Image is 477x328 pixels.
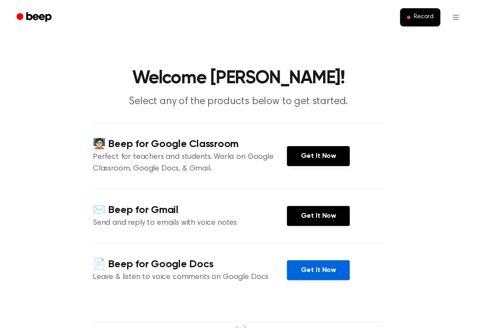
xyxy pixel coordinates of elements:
[287,260,350,280] a: Get It Now
[446,7,467,28] button: Open menu
[93,137,287,151] h4: 🧑🏻‍🏫 Beep for Google Classroom
[93,203,287,217] h4: ✉️ Beep for Gmail
[93,272,287,283] p: Leave & listen to voice comments on Google Docs
[414,13,434,21] span: Record
[93,151,287,175] p: Perfect for teachers and students. Works on Google Classroom, Google Docs, & Gmail.
[400,8,441,26] button: Record
[16,69,461,88] h1: Welcome [PERSON_NAME]!
[93,257,287,272] h4: 📄 Beep for Google Docs
[10,9,59,26] a: Beep
[93,217,287,229] p: Send and reply to emails with voice notes
[72,95,405,109] p: Select any of the products below to get started.
[287,146,350,166] a: Get It Now
[287,206,350,226] a: Get It Now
